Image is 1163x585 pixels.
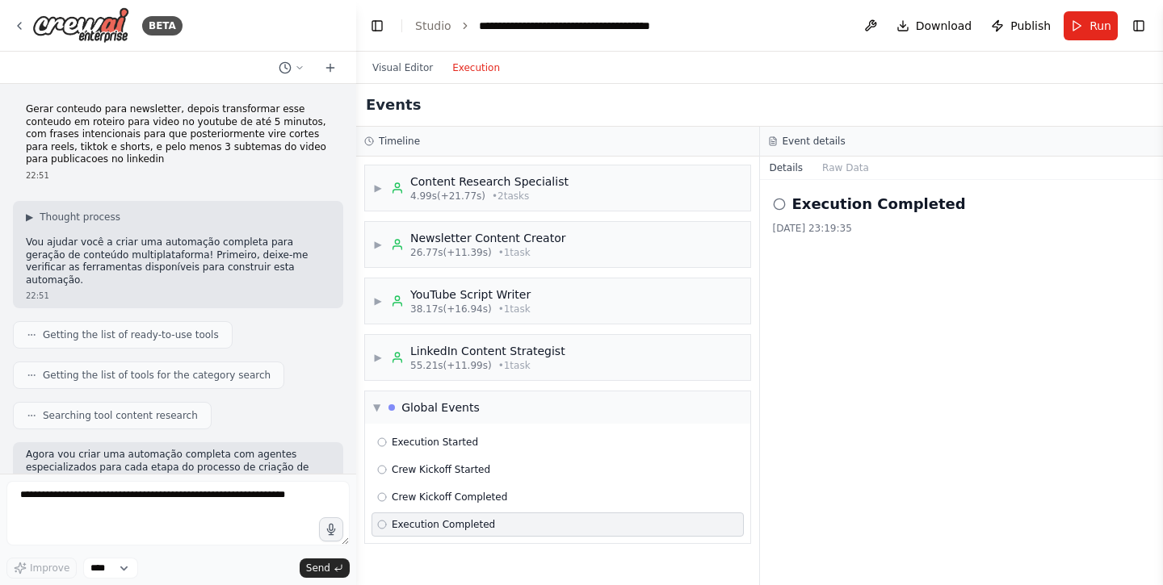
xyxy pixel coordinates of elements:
[410,286,531,303] div: YouTube Script Writer
[306,562,330,575] span: Send
[985,11,1057,40] button: Publish
[272,58,311,77] button: Switch to previous chat
[26,169,330,182] div: 22:51
[43,328,219,341] span: Getting the list of ready-to-use tools
[392,491,507,504] span: Crew Kickoff Completed
[373,182,383,194] span: ▶
[760,157,813,179] button: Details
[366,94,421,116] h2: Events
[26,211,120,224] button: ▶Thought process
[498,303,531,315] span: • 1 task
[43,409,198,422] span: Searching tool content research
[26,236,330,286] p: Vou ajudar você a criar uma automação completa para geração de conteúdo multiplataforma! Primeiro...
[373,401,380,414] span: ▼
[410,343,565,359] div: LinkedIn Content Strategist
[32,7,129,44] img: Logo
[498,359,531,372] span: • 1 task
[410,359,492,372] span: 55.21s (+11.99s)
[1010,18,1051,34] span: Publish
[410,190,485,203] span: 4.99s (+21.77s)
[379,135,420,148] h3: Timeline
[366,15,388,37] button: Hide left sidebar
[443,58,510,77] button: Execution
[26,290,330,302] div: 22:51
[812,157,879,179] button: Raw Data
[773,222,1151,235] div: [DATE] 23:19:35
[6,558,77,579] button: Improve
[373,351,383,364] span: ▶
[890,11,979,40] button: Download
[300,558,350,578] button: Send
[363,58,443,77] button: Visual Editor
[498,246,531,259] span: • 1 task
[410,173,569,190] div: Content Research Specialist
[373,238,383,251] span: ▶
[26,449,330,487] p: Agora vou criar uma automação completa com agentes especializados para cada etapa do processo de ...
[1090,18,1111,34] span: Run
[415,19,451,32] a: Studio
[373,295,383,307] span: ▶
[401,399,480,416] div: Global Events
[317,58,343,77] button: Start a new chat
[392,463,490,476] span: Crew Kickoff Started
[410,246,492,259] span: 26.77s (+11.39s)
[40,211,120,224] span: Thought process
[43,369,271,382] span: Getting the list of tools for the category search
[142,16,183,36] div: BETA
[492,190,529,203] span: • 2 task s
[26,211,33,224] span: ▶
[1127,15,1150,37] button: Show right sidebar
[783,135,846,148] h3: Event details
[392,518,495,531] span: Execution Completed
[26,103,330,166] p: Gerar conteudo para newsletter, depois transformar esse conteudo em roteiro para video no youtube...
[792,193,966,215] h2: Execution Completed
[319,517,343,541] button: Click to speak your automation idea
[30,562,69,575] span: Improve
[916,18,972,34] span: Download
[410,230,566,246] div: Newsletter Content Creator
[1064,11,1118,40] button: Run
[415,18,650,34] nav: breadcrumb
[392,436,478,449] span: Execution Started
[410,303,492,315] span: 38.17s (+16.94s)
